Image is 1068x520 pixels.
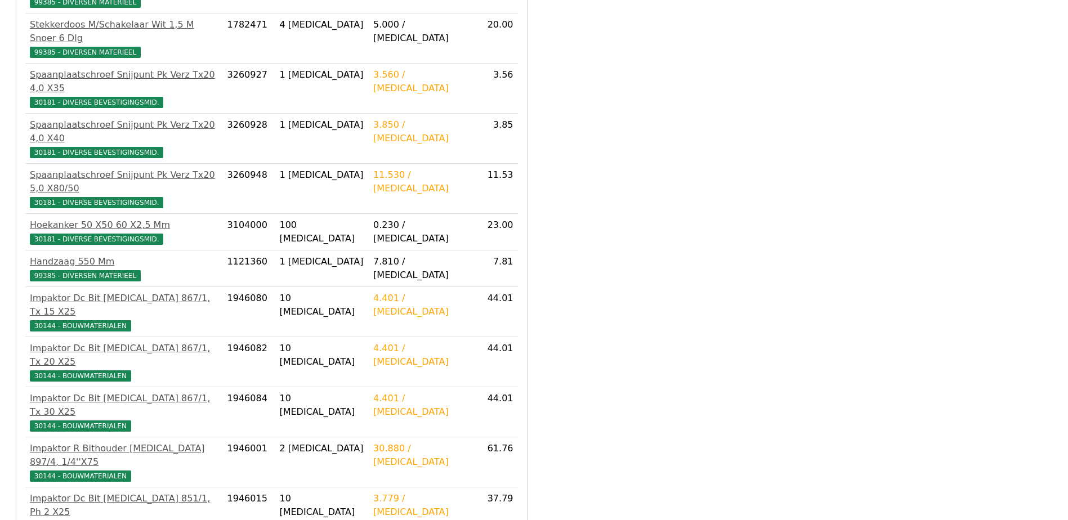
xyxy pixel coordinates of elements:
[223,114,275,164] td: 3260928
[30,68,218,109] a: Spaanplaatschroef Snijpunt Pk Verz Tx20 4,0 X3530181 - DIVERSE BEVESTIGINGSMID.
[30,255,218,282] a: Handzaag 550 Mm99385 - DIVERSEN MATERIEEL
[30,197,163,208] span: 30181 - DIVERSE BEVESTIGINGSMID.
[30,118,218,159] a: Spaanplaatschroef Snijpunt Pk Verz Tx20 4,0 X4030181 - DIVERSE BEVESTIGINGSMID.
[373,218,468,245] div: 0.230 / [MEDICAL_DATA]
[30,342,218,382] a: Impaktor Dc Bit [MEDICAL_DATA] 867/1, Tx 20 X2530144 - BOUWMATERIALEN
[279,392,364,419] div: 10 [MEDICAL_DATA]
[373,18,468,45] div: 5.000 / [MEDICAL_DATA]
[30,147,163,158] span: 30181 - DIVERSE BEVESTIGINGSMID.
[373,392,468,419] div: 4.401 / [MEDICAL_DATA]
[30,218,218,245] a: Hoekanker 50 X50 60 X2,5 Mm30181 - DIVERSE BEVESTIGINGSMID.
[30,18,218,45] div: Stekkerdoos M/Schakelaar Wit 1,5 M Snoer 6 Dlg
[30,370,131,382] span: 30144 - BOUWMATERIALEN
[30,168,218,195] div: Spaanplaatschroef Snijpunt Pk Verz Tx20 5,0 X80/50
[373,442,468,469] div: 30.880 / [MEDICAL_DATA]
[373,342,468,369] div: 4.401 / [MEDICAL_DATA]
[30,342,218,369] div: Impaktor Dc Bit [MEDICAL_DATA] 867/1, Tx 20 X25
[472,337,518,387] td: 44.01
[30,392,218,432] a: Impaktor Dc Bit [MEDICAL_DATA] 867/1, Tx 30 X2530144 - BOUWMATERIALEN
[30,18,218,59] a: Stekkerdoos M/Schakelaar Wit 1,5 M Snoer 6 Dlg99385 - DIVERSEN MATERIEEL
[223,287,275,337] td: 1946080
[279,255,364,268] div: 1 [MEDICAL_DATA]
[30,255,218,268] div: Handzaag 550 Mm
[472,64,518,114] td: 3.56
[373,292,468,319] div: 4.401 / [MEDICAL_DATA]
[472,287,518,337] td: 44.01
[279,342,364,369] div: 10 [MEDICAL_DATA]
[223,337,275,387] td: 1946082
[30,442,218,469] div: Impaktor R Bithouder [MEDICAL_DATA] 897/4, 1/4''X75
[472,387,518,437] td: 44.01
[472,14,518,64] td: 20.00
[30,442,218,482] a: Impaktor R Bithouder [MEDICAL_DATA] 897/4, 1/4''X7530144 - BOUWMATERIALEN
[30,320,131,331] span: 30144 - BOUWMATERIALEN
[30,292,218,319] div: Impaktor Dc Bit [MEDICAL_DATA] 867/1, Tx 15 X25
[223,214,275,250] td: 3104000
[373,68,468,95] div: 3.560 / [MEDICAL_DATA]
[223,64,275,114] td: 3260927
[373,492,468,519] div: 3.779 / [MEDICAL_DATA]
[279,218,364,245] div: 100 [MEDICAL_DATA]
[472,250,518,287] td: 7.81
[279,68,364,82] div: 1 [MEDICAL_DATA]
[373,118,468,145] div: 3.850 / [MEDICAL_DATA]
[373,255,468,282] div: 7.810 / [MEDICAL_DATA]
[223,387,275,437] td: 1946084
[30,270,141,281] span: 99385 - DIVERSEN MATERIEEL
[223,250,275,287] td: 1121360
[30,218,218,232] div: Hoekanker 50 X50 60 X2,5 Mm
[472,114,518,164] td: 3.85
[30,292,218,332] a: Impaktor Dc Bit [MEDICAL_DATA] 867/1, Tx 15 X2530144 - BOUWMATERIALEN
[279,18,364,32] div: 4 [MEDICAL_DATA]
[472,214,518,250] td: 23.00
[223,14,275,64] td: 1782471
[373,168,468,195] div: 11.530 / [MEDICAL_DATA]
[30,392,218,419] div: Impaktor Dc Bit [MEDICAL_DATA] 867/1, Tx 30 X25
[30,97,163,108] span: 30181 - DIVERSE BEVESTIGINGSMID.
[279,492,364,519] div: 10 [MEDICAL_DATA]
[30,118,218,145] div: Spaanplaatschroef Snijpunt Pk Verz Tx20 4,0 X40
[279,442,364,455] div: 2 [MEDICAL_DATA]
[279,168,364,182] div: 1 [MEDICAL_DATA]
[223,437,275,487] td: 1946001
[279,118,364,132] div: 1 [MEDICAL_DATA]
[472,164,518,214] td: 11.53
[30,420,131,432] span: 30144 - BOUWMATERIALEN
[223,164,275,214] td: 3260948
[30,470,131,482] span: 30144 - BOUWMATERIALEN
[30,47,141,58] span: 99385 - DIVERSEN MATERIEEL
[30,492,218,519] div: Impaktor Dc Bit [MEDICAL_DATA] 851/1, Ph 2 X25
[30,234,163,245] span: 30181 - DIVERSE BEVESTIGINGSMID.
[30,68,218,95] div: Spaanplaatschroef Snijpunt Pk Verz Tx20 4,0 X35
[472,437,518,487] td: 61.76
[30,168,218,209] a: Spaanplaatschroef Snijpunt Pk Verz Tx20 5,0 X80/5030181 - DIVERSE BEVESTIGINGSMID.
[279,292,364,319] div: 10 [MEDICAL_DATA]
